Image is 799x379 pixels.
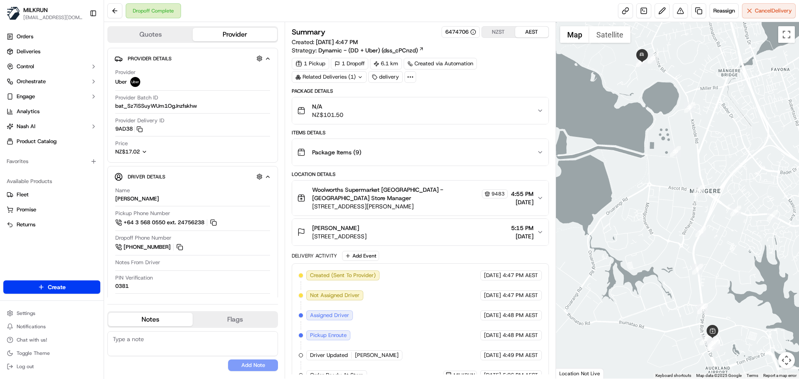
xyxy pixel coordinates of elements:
div: 0381 [115,282,129,290]
span: [DATE] 4:47 PM [316,38,358,46]
div: Available Products [3,175,100,188]
span: Analytics [17,108,40,115]
h3: Summary [292,28,325,36]
span: Driver Details [128,173,165,180]
span: Driver Updated [310,352,348,359]
span: Pickup Phone Number [115,210,170,217]
div: Package Details [292,88,548,94]
img: uber-new-logo.jpeg [130,77,140,87]
span: Promise [17,206,36,213]
button: CancelDelivery [742,3,796,18]
button: Chat with us! [3,334,100,346]
button: Flags [193,313,277,326]
span: Deliveries [17,48,40,55]
span: 9483 [491,191,505,197]
div: Favorites [3,155,100,168]
a: Dynamic - (DD + Uber) (dss_cPCnzd) [318,46,424,54]
span: 5:15 PM [511,224,533,232]
div: 4 [700,334,710,345]
div: [PERSON_NAME] [115,195,159,203]
div: Location Details [292,171,548,178]
div: 16 [708,337,719,348]
button: NZST [482,27,515,37]
span: [PERSON_NAME] [355,352,399,359]
button: AEST [515,27,548,37]
span: Reassign [713,7,735,15]
a: Terms (opens in new tab) [747,373,758,378]
span: Notes From Driver [115,259,160,266]
button: Notes [108,313,193,326]
span: 4:47 PM AEST [503,292,538,299]
button: Reassign [710,3,739,18]
a: Analytics [3,105,100,118]
span: 4:48 PM AEST [503,312,538,319]
div: 21 [684,102,695,113]
a: Fleet [7,191,97,198]
span: [DATE] [484,312,501,319]
button: Log out [3,361,100,372]
span: Price [115,140,128,147]
span: [DATE] [484,332,501,339]
span: Settings [17,310,35,317]
button: Engage [3,90,100,103]
div: 1 [767,210,778,221]
span: Created: [292,38,358,46]
div: 23 [636,56,647,67]
button: Notifications [3,321,100,332]
span: Orchestrate [17,78,46,85]
span: bat_Sz7iSSuyWUm1OgJnzfskhw [115,102,197,110]
div: 6474706 [445,28,476,36]
span: Fleet [17,191,29,198]
button: Toggle Theme [3,347,100,359]
div: Items Details [292,129,548,136]
a: Promise [7,206,97,213]
div: 14 [709,340,720,351]
div: delivery [368,71,403,83]
span: Log out [17,363,34,370]
a: Report a map error [763,373,797,378]
span: Cancel Delivery [755,7,792,15]
span: 4:49 PM AEST [503,352,538,359]
a: [PHONE_NUMBER] [115,243,184,252]
span: MILKRUN [454,372,475,379]
span: Toggle Theme [17,350,50,357]
span: Woolworths Supermarket [GEOGRAPHIC_DATA] - [GEOGRAPHIC_DATA] Store Manager [312,186,480,202]
span: [PERSON_NAME] [312,224,359,232]
div: 5 [707,340,718,351]
button: NZ$17.02 [115,148,189,156]
span: [DATE] [511,198,533,206]
button: Control [3,60,100,73]
div: Delivery Activity [292,253,337,259]
span: Provider Delivery ID [115,117,164,124]
span: Order Ready At Store [310,372,363,379]
div: 22 [648,53,658,64]
span: Uber [115,78,127,86]
div: Created via Automation [404,58,477,69]
span: Map data ©2025 Google [696,373,742,378]
div: 2 [730,206,741,216]
div: 6 [709,339,720,350]
span: NZ$101.50 [312,111,343,119]
div: 15 [707,340,717,351]
button: Provider [193,28,277,41]
span: Provider Batch ID [115,94,158,102]
div: 20 [670,146,681,157]
button: [EMAIL_ADDRESS][DOMAIN_NAME] [23,14,83,21]
div: 6.1 km [370,58,402,69]
button: Show street map [560,26,589,43]
img: MILKRUN [7,7,20,20]
button: Create [3,280,100,294]
a: Orders [3,30,100,43]
span: NZ$17.02 [115,148,140,155]
span: [DATE] [484,352,501,359]
div: 19 [693,185,704,196]
button: Keyboard shortcuts [655,373,691,379]
span: Create [48,283,66,291]
span: Created (Sent To Provider) [310,272,376,279]
span: 4:55 PM [511,190,533,198]
span: Notifications [17,323,46,330]
button: Show satellite imagery [589,26,630,43]
span: Package Items ( 9 ) [312,148,361,156]
button: Provider Details [114,52,271,65]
